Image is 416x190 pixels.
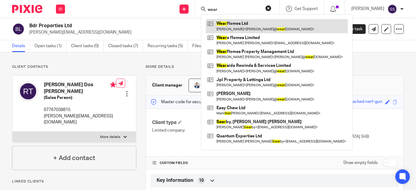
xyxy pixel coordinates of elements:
i: Primary [110,82,116,88]
img: Pixie [12,5,42,13]
input: Search [207,7,262,13]
h4: Client type [152,120,275,126]
img: svg%3E [12,23,25,35]
img: LinkedIn%20Profile.jpeg [193,82,201,89]
h4: [PERSON_NAME] Dos [PERSON_NAME] [44,82,116,95]
a: Files [192,40,206,52]
span: Get Support [294,7,318,11]
h3: Client manager [152,82,183,88]
p: [PERSON_NAME] [351,6,385,12]
p: Master code for secure communications and files [151,99,255,105]
h2: Bdr Properties Ltd [29,23,263,29]
p: Client contacts [12,64,136,69]
p: More details [100,135,120,139]
a: Details [12,40,30,52]
button: Clear [265,5,271,11]
h4: + Add contact [53,153,96,163]
p: Limited company [152,127,275,133]
a: Client tasks (0) [71,40,104,52]
span: 10 [199,178,204,184]
a: Open tasks (1) [34,40,67,52]
p: [PERSON_NAME][EMAIL_ADDRESS][DOMAIN_NAME] [29,29,322,35]
h4: CUSTOM FIELDS [152,161,275,165]
p: Linked clients [12,179,136,184]
p: 07767038815 [44,107,116,113]
span: Key Information [157,177,193,184]
h5: (Sales Person) [44,95,116,101]
label: Show empty fields [343,160,378,166]
img: svg%3E [18,82,38,101]
a: Closed tasks (7) [108,40,143,52]
p: More details [146,64,404,69]
p: [PERSON_NAME][EMAIL_ADDRESS][DOMAIN_NAME] [44,113,116,126]
img: svg%3E [388,4,397,14]
a: Recurring tasks (5) [148,40,188,52]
